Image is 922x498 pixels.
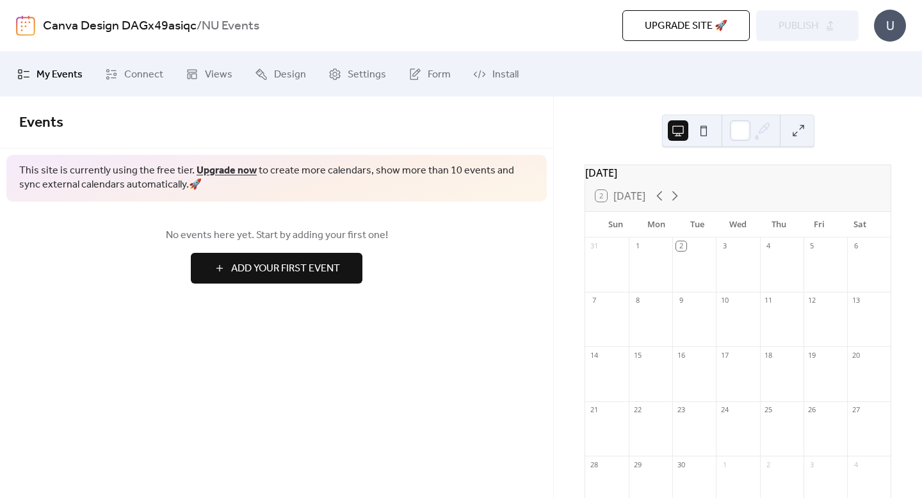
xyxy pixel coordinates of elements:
[19,164,534,193] span: This site is currently using the free tier. to create more calendars, show more than 10 events an...
[633,460,642,469] div: 29
[589,460,599,469] div: 28
[19,253,534,284] a: Add Your First Event
[19,228,534,243] span: No events here yet. Start by adding your first one!
[676,296,686,305] div: 9
[197,14,202,38] b: /
[95,57,173,92] a: Connect
[851,460,861,469] div: 4
[633,350,642,360] div: 15
[124,67,163,83] span: Connect
[839,212,880,237] div: Sat
[636,212,677,237] div: Mon
[205,67,232,83] span: Views
[645,19,727,34] span: Upgrade site 🚀
[595,212,636,237] div: Sun
[764,296,773,305] div: 11
[176,57,242,92] a: Views
[348,67,386,83] span: Settings
[585,165,891,181] div: [DATE]
[589,296,599,305] div: 7
[428,67,451,83] span: Form
[807,241,817,251] div: 5
[8,57,92,92] a: My Events
[464,57,528,92] a: Install
[633,296,642,305] div: 8
[589,405,599,415] div: 21
[720,405,729,415] div: 24
[676,241,686,251] div: 2
[874,10,906,42] div: U
[807,460,817,469] div: 3
[807,296,817,305] div: 12
[274,67,306,83] span: Design
[676,350,686,360] div: 16
[231,261,340,277] span: Add Your First Event
[764,460,773,469] div: 2
[851,241,861,251] div: 6
[851,296,861,305] div: 13
[319,57,396,92] a: Settings
[492,67,519,83] span: Install
[202,14,259,38] b: NU Events
[676,460,686,469] div: 30
[764,405,773,415] div: 25
[191,253,362,284] button: Add Your First Event
[43,14,197,38] a: Canva Design DAGx49asiqc
[720,241,729,251] div: 3
[720,350,729,360] div: 17
[851,350,861,360] div: 20
[36,67,83,83] span: My Events
[589,350,599,360] div: 14
[197,161,257,181] a: Upgrade now
[764,350,773,360] div: 18
[399,57,460,92] a: Form
[677,212,718,237] div: Tue
[807,350,817,360] div: 19
[633,405,642,415] div: 22
[245,57,316,92] a: Design
[720,460,729,469] div: 1
[799,212,840,237] div: Fri
[676,405,686,415] div: 23
[16,15,35,36] img: logo
[589,241,599,251] div: 31
[633,241,642,251] div: 1
[758,212,799,237] div: Thu
[851,405,861,415] div: 27
[19,109,63,137] span: Events
[807,405,817,415] div: 26
[718,212,759,237] div: Wed
[622,10,750,41] button: Upgrade site 🚀
[720,296,729,305] div: 10
[764,241,773,251] div: 4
